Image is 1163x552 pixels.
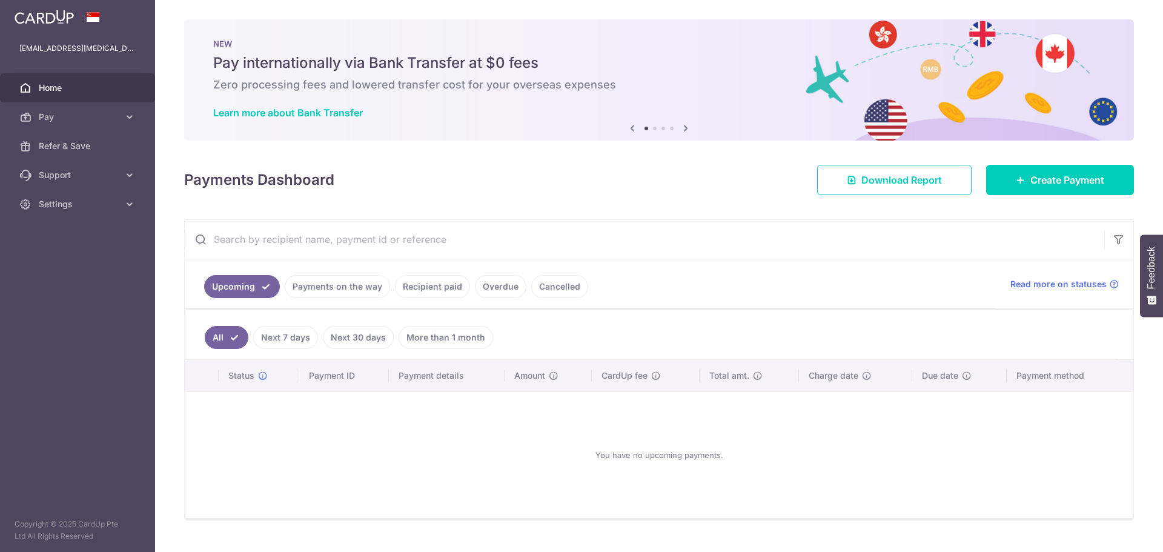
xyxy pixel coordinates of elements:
[1030,173,1104,187] span: Create Payment
[601,370,648,382] span: CardUp fee
[395,275,470,298] a: Recipient paid
[185,220,1104,259] input: Search by recipient name, payment id or reference
[184,169,334,191] h4: Payments Dashboard
[323,326,394,349] a: Next 30 days
[1140,234,1163,317] button: Feedback - Show survey
[809,370,858,382] span: Charge date
[213,107,363,119] a: Learn more about Bank Transfer
[514,370,545,382] span: Amount
[204,275,280,298] a: Upcoming
[986,165,1134,195] a: Create Payment
[1010,278,1119,290] a: Read more on statuses
[19,42,136,55] p: [EMAIL_ADDRESS][MEDICAL_DATA][DOMAIN_NAME]
[15,10,74,24] img: CardUp
[184,19,1134,141] img: Bank transfer banner
[39,169,119,181] span: Support
[817,165,972,195] a: Download Report
[389,360,505,391] th: Payment details
[253,326,318,349] a: Next 7 days
[1010,278,1107,290] span: Read more on statuses
[205,326,248,349] a: All
[1007,360,1133,391] th: Payment method
[922,370,958,382] span: Due date
[39,140,119,152] span: Refer & Save
[399,326,493,349] a: More than 1 month
[475,275,526,298] a: Overdue
[39,82,119,94] span: Home
[213,53,1105,73] h5: Pay internationally via Bank Transfer at $0 fees
[200,402,1118,508] div: You have no upcoming payments.
[709,370,749,382] span: Total amt.
[1146,247,1157,289] span: Feedback
[299,360,389,391] th: Payment ID
[213,39,1105,48] p: NEW
[861,173,942,187] span: Download Report
[285,275,390,298] a: Payments on the way
[39,111,119,123] span: Pay
[39,198,119,210] span: Settings
[531,275,588,298] a: Cancelled
[228,370,254,382] span: Status
[213,78,1105,92] h6: Zero processing fees and lowered transfer cost for your overseas expenses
